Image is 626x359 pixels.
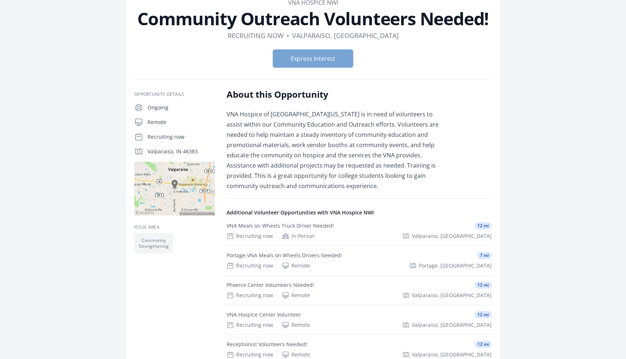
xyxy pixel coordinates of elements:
[419,262,492,269] span: Portage, [GEOGRAPHIC_DATA]
[282,351,310,358] div: Remote
[474,341,492,348] span: 12 mi
[282,292,310,299] div: Remote
[477,252,492,259] span: 7 mi
[412,232,492,240] span: Valparaiso, [GEOGRAPHIC_DATA]
[227,262,273,269] div: Recruiting now
[227,311,301,318] div: VNA Hospice Center Volunteer
[134,10,492,27] h1: Community Outreach Volunteers Needed!
[227,321,273,329] div: Recruiting now
[148,119,215,126] p: Remote
[224,276,495,305] a: Phoenix Center Volunteers Needed! 12 mi Recruiting now Remote Valparaiso, [GEOGRAPHIC_DATA]
[227,351,273,358] div: Recruiting now
[227,292,273,299] div: Recruiting now
[134,162,215,216] img: Map
[227,341,307,348] div: Receptionist Volunteers Needed!
[474,281,492,289] span: 12 mi
[227,252,342,259] div: Portage-VNA Meals on Wheels Drivers Needed!
[227,281,314,289] div: Phoenix Center Volunteers Needed!
[224,305,495,334] a: VNA Hospice Center Volunteer 12 mi Recruiting now Remote Valparaiso, [GEOGRAPHIC_DATA]
[273,49,353,68] button: Express Interest
[412,351,492,358] span: Valparaiso, [GEOGRAPHIC_DATA]
[224,246,495,275] a: Portage-VNA Meals on Wheels Drivers Needed! 7 mi Recruiting now Remote Portage, [GEOGRAPHIC_DATA]
[282,262,310,269] div: Remote
[412,321,492,329] span: Valparaiso, [GEOGRAPHIC_DATA]
[227,222,334,229] div: VNA Meals on Wheels Truck Driver Needed!
[474,222,492,229] span: 12 mi
[224,216,495,246] a: VNA Meals on Wheels Truck Driver Needed! 12 mi Recruiting now In-Person Valparaiso, [GEOGRAPHIC_D...
[134,91,215,97] h3: Opportunity Details
[227,209,492,216] h4: Additional Volunteer Opportunities with VNA Hospice NWI
[148,148,215,155] p: Valparaiso, IN 46383
[134,233,173,254] li: Community Strengthening
[282,321,310,329] div: Remote
[227,89,441,100] h2: About this Opportunity
[134,224,215,230] h3: Issue area
[148,133,215,141] p: Recruiting now
[412,292,492,299] span: Valparaiso, [GEOGRAPHIC_DATA]
[292,30,399,41] dd: Valparaiso, [GEOGRAPHIC_DATA]
[227,109,441,191] p: VNA Hospice of [GEOGRAPHIC_DATA][US_STATE] is in need of volunteers to assist within our Communit...
[228,30,284,41] dd: Recruiting now
[148,104,215,111] p: Ongoing
[282,232,315,240] div: In-Person
[474,311,492,318] span: 12 mi
[287,30,289,41] div: •
[227,232,273,240] div: Recruiting now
